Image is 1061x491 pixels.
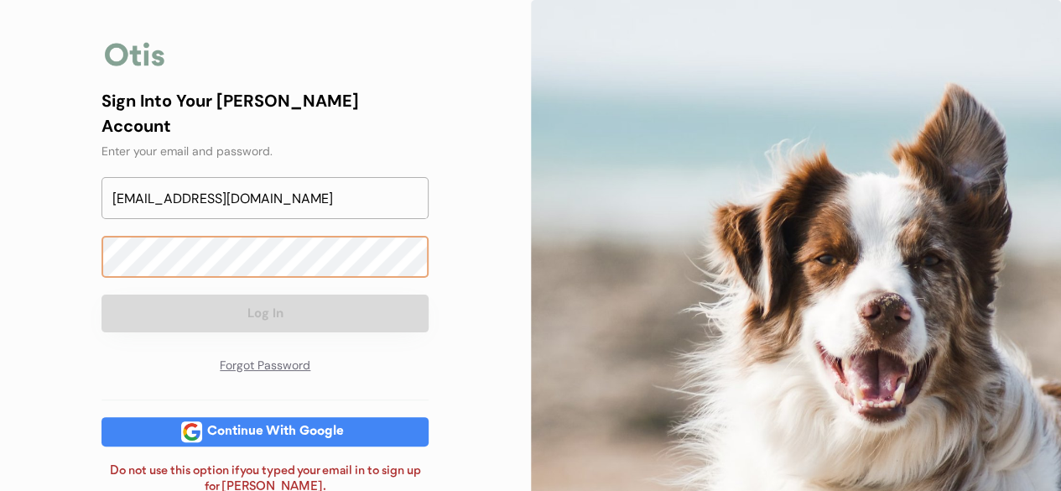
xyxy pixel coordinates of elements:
div: Enter your email and password. [101,143,429,160]
div: Sign Into Your [PERSON_NAME] Account [101,88,429,138]
div: Continue With Google [202,426,349,438]
div: Forgot Password [181,349,349,383]
input: Email Address [101,177,429,219]
button: Log In [101,295,429,332]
